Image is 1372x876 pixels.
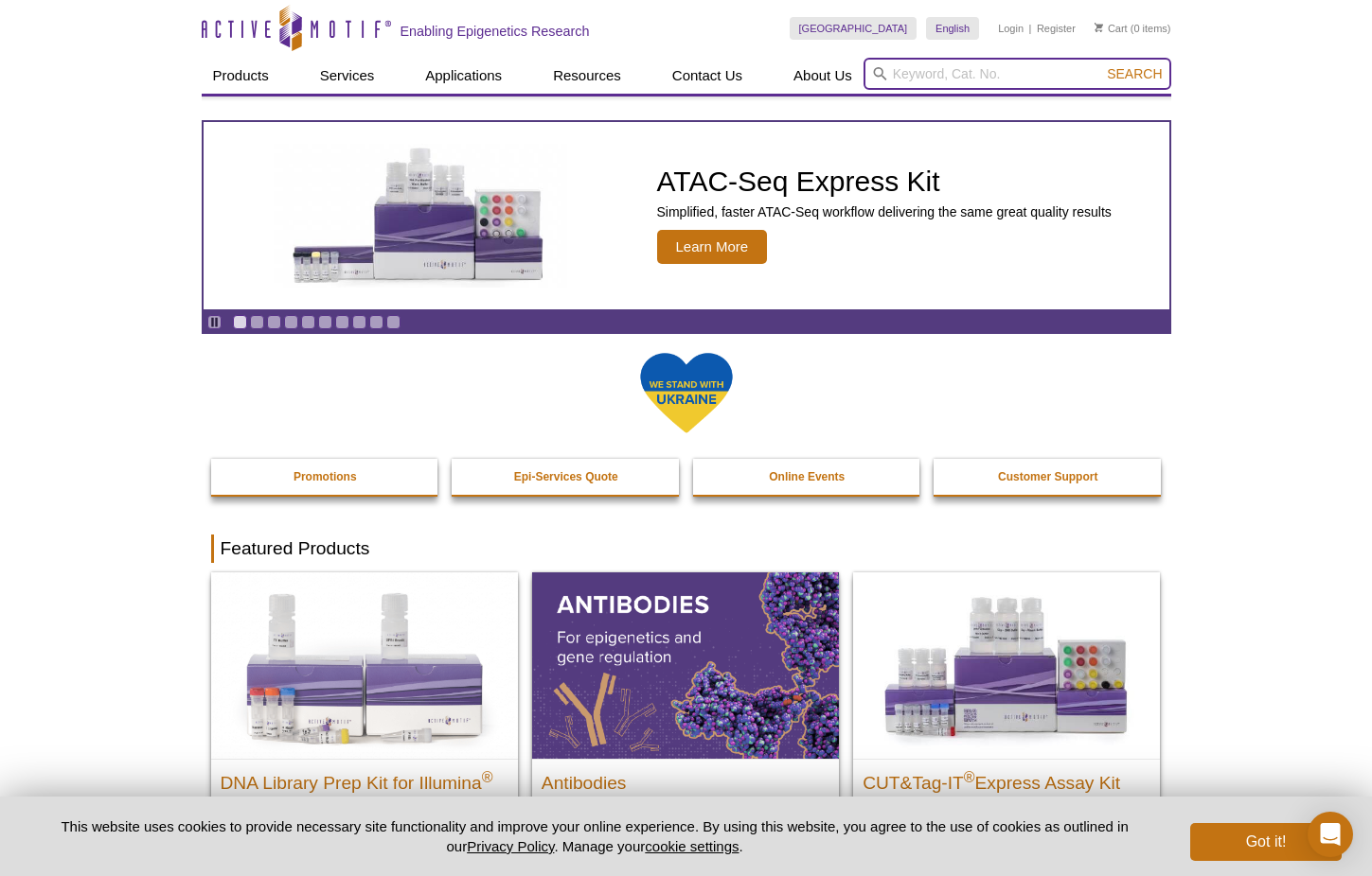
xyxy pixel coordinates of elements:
[250,315,264,329] a: Go to slide 2
[657,230,768,264] span: Learn More
[211,459,440,495] a: Promotions
[207,315,222,329] a: Toggle autoplay
[853,572,1160,758] img: CUT&Tag-IT® Express Assay Kit
[657,203,1112,220] p: Simplified, faster ATAC-Seq workflow delivering the same great quality results
[335,315,349,329] a: Go to slide 7
[301,315,315,329] a: Go to slide 5
[414,58,513,94] a: Applications
[782,58,864,94] a: About Us
[1190,823,1342,861] button: Got it!
[309,58,386,94] a: Services
[294,470,357,483] strong: Promotions
[467,838,554,854] a: Privacy Policy
[1029,17,1032,40] li: |
[863,764,1150,793] h2: CUT&Tag-IT Express Assay Kit
[1101,65,1167,82] button: Search
[1095,17,1171,40] li: (0 items)
[532,572,839,859] a: All Antibodies Antibodies Application-tested antibodies for ChIP, CUT&Tag, and CUT&RUN.
[853,572,1160,859] a: CUT&Tag-IT® Express Assay Kit CUT&Tag-IT®Express Assay Kit Less variable and higher-throughput ge...
[532,572,839,758] img: All Antibodies
[926,17,979,40] a: English
[221,764,508,793] h2: DNA Library Prep Kit for Illumina
[639,351,734,435] img: We Stand With Ukraine
[964,768,975,784] sup: ®
[1107,66,1162,81] span: Search
[284,315,298,329] a: Go to slide 4
[769,470,845,483] strong: Online Events
[267,315,281,329] a: Go to slide 3
[264,144,577,288] img: ATAC-Seq Express Kit
[1095,22,1128,35] a: Cart
[514,470,618,483] strong: Epi-Services Quote
[452,459,681,495] a: Epi-Services Quote
[401,23,590,40] h2: Enabling Epigenetics Research
[386,315,401,329] a: Go to slide 10
[998,470,1097,483] strong: Customer Support
[318,315,332,329] a: Go to slide 6
[998,22,1024,35] a: Login
[211,572,518,758] img: DNA Library Prep Kit for Illumina
[1037,22,1076,35] a: Register
[233,315,247,329] a: Go to slide 1
[204,122,1169,309] a: ATAC-Seq Express Kit ATAC-Seq Express Kit Simplified, faster ATAC-Seq workflow delivering the sam...
[1095,23,1103,32] img: Your Cart
[657,167,1112,196] h2: ATAC-Seq Express Kit
[693,459,922,495] a: Online Events
[645,838,739,854] button: cookie settings
[211,534,1162,563] h2: Featured Products
[369,315,383,329] a: Go to slide 9
[30,816,1159,856] p: This website uses cookies to provide necessary site functionality and improve your online experie...
[864,58,1171,90] input: Keyword, Cat. No.
[204,122,1169,309] article: ATAC-Seq Express Kit
[542,764,829,793] h2: Antibodies
[661,58,754,94] a: Contact Us
[542,58,633,94] a: Resources
[202,58,280,94] a: Products
[790,17,918,40] a: [GEOGRAPHIC_DATA]
[934,459,1163,495] a: Customer Support
[1308,812,1353,857] div: Open Intercom Messenger
[352,315,366,329] a: Go to slide 8
[482,768,493,784] sup: ®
